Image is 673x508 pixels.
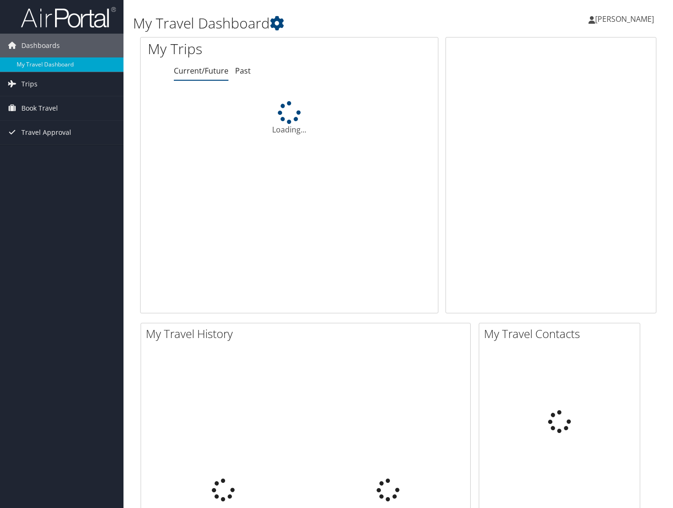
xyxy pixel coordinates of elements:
[133,13,487,33] h1: My Travel Dashboard
[146,326,470,342] h2: My Travel History
[174,66,228,76] a: Current/Future
[595,14,654,24] span: [PERSON_NAME]
[21,34,60,57] span: Dashboards
[21,72,38,96] span: Trips
[141,101,438,135] div: Loading...
[21,6,116,28] img: airportal-logo.png
[148,39,307,59] h1: My Trips
[235,66,251,76] a: Past
[484,326,640,342] h2: My Travel Contacts
[21,121,71,144] span: Travel Approval
[21,96,58,120] span: Book Travel
[588,5,664,33] a: [PERSON_NAME]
